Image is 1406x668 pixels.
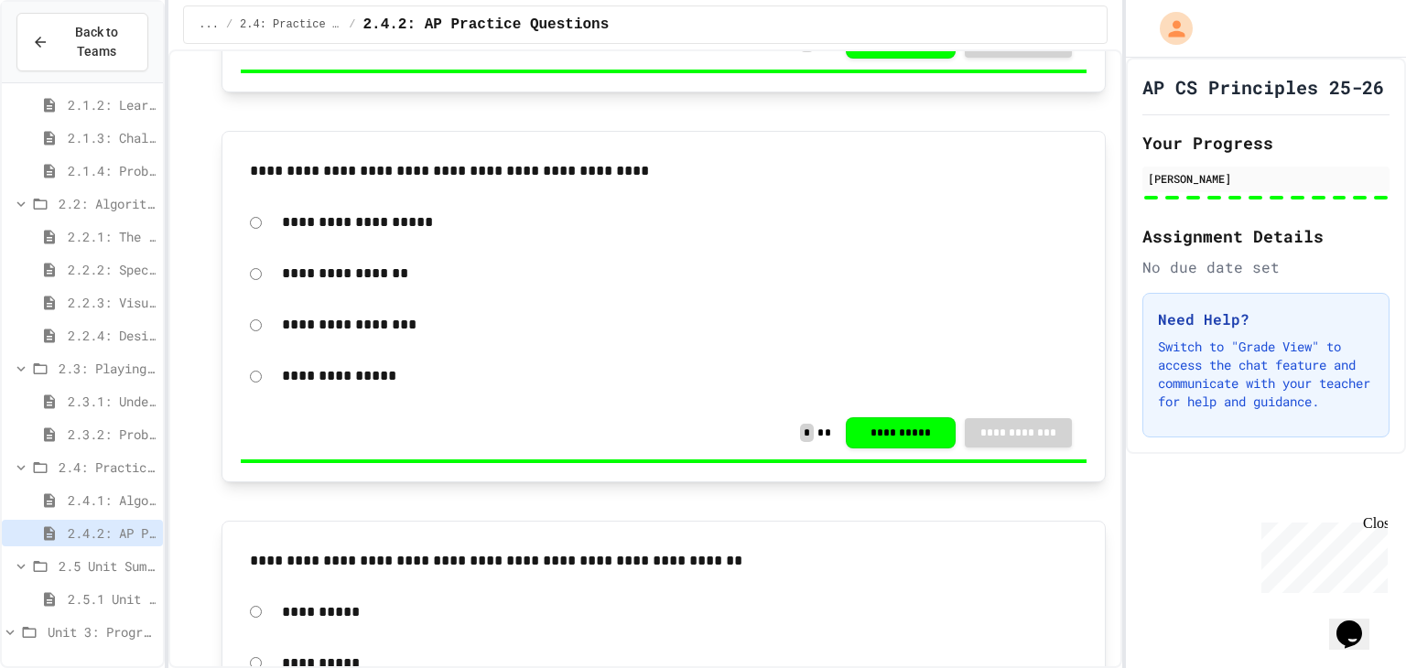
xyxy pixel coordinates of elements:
span: Unit 3: Programming with Python [48,622,156,641]
span: 2.3.1: Understanding Games with Flowcharts [68,392,156,411]
span: 2.2.4: Designing Flowcharts [68,326,156,345]
div: No due date set [1142,256,1390,278]
p: Switch to "Grade View" to access the chat feature and communicate with your teacher for help and ... [1158,338,1374,411]
span: 2.2.2: Specifying Ideas with Pseudocode [68,260,156,279]
span: Back to Teams [59,23,133,61]
span: 2.4: Practice with Algorithms [240,17,341,32]
span: 2.2: Algorithms - from Pseudocode to Flowcharts [59,194,156,213]
div: Chat with us now!Close [7,7,126,116]
span: 2.1.4: Problem Solving Practice [68,161,156,180]
span: 2.1.2: Learning to Solve Hard Problems [68,95,156,114]
span: 2.3: Playing Games [59,359,156,378]
h2: Assignment Details [1142,223,1390,249]
h3: Need Help? [1158,308,1374,330]
span: 2.4: Practice with Algorithms [59,458,156,477]
span: 2.5 Unit Summary [59,556,156,576]
span: 2.2.1: The Power of Algorithms [68,227,156,246]
span: ... [199,17,219,32]
span: 2.5.1 Unit Summary [68,589,156,609]
div: [PERSON_NAME] [1148,170,1384,187]
div: My Account [1141,7,1197,49]
span: 2.3.2: Problem Solving Reflection [68,425,156,444]
span: 2.2.3: Visualizing Logic with Flowcharts [68,293,156,312]
span: 2.4.2: AP Practice Questions [362,14,609,36]
span: / [349,17,355,32]
h2: Your Progress [1142,130,1390,156]
h1: AP CS Principles 25-26 [1142,74,1384,100]
iframe: chat widget [1254,515,1388,593]
span: 2.4.1: Algorithm Practice Exercises [68,490,156,510]
span: / [226,17,233,32]
span: 2.4.2: AP Practice Questions [68,523,156,543]
button: Back to Teams [16,13,148,71]
iframe: chat widget [1329,595,1388,650]
span: 2.1.3: Challenge Problem - The Bridge [68,128,156,147]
